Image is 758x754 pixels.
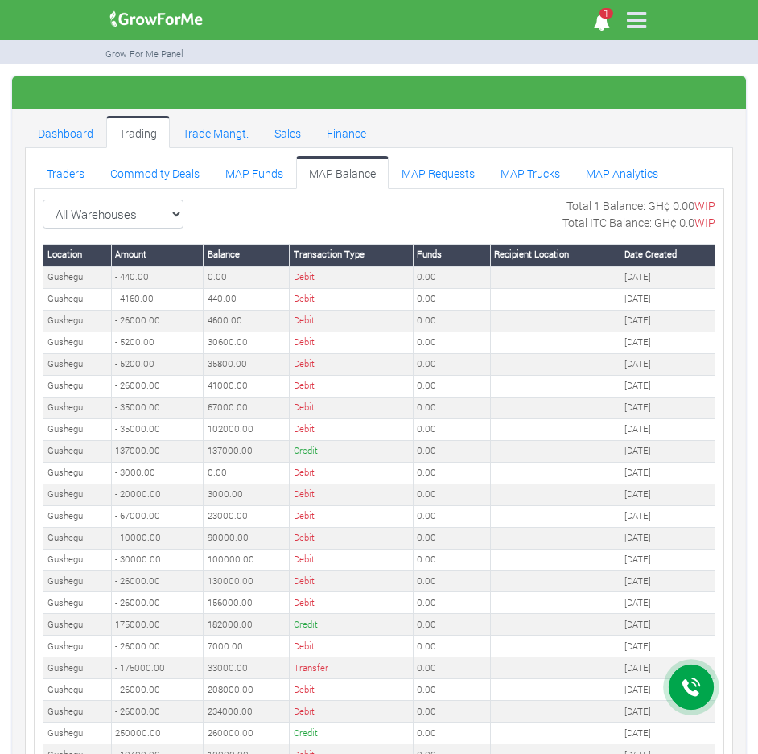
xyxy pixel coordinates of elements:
[620,657,715,679] td: [DATE]
[111,397,204,418] td: - 35000.00
[290,484,414,505] td: Debit
[694,198,715,213] span: WIP
[43,462,112,484] td: Gushegu
[111,527,204,549] td: - 10000.00
[413,592,490,614] td: 0.00
[290,310,414,332] td: Debit
[43,440,112,462] td: Gushegu
[566,197,715,214] p: Total 1 Balance: GH¢ 0.00
[413,549,490,571] td: 0.00
[43,310,112,332] td: Gushegu
[620,418,715,440] td: [DATE]
[204,614,290,636] td: 182000.00
[290,636,414,657] td: Debit
[111,679,204,701] td: - 26000.00
[43,397,112,418] td: Gushegu
[43,592,112,614] td: Gushegu
[413,723,490,744] td: 0.00
[212,156,296,188] a: MAP Funds
[43,527,112,549] td: Gushegu
[413,505,490,527] td: 0.00
[43,636,112,657] td: Gushegu
[105,47,183,60] small: Grow For Me Panel
[204,397,290,418] td: 67000.00
[290,440,414,462] td: Credit
[290,288,414,310] td: Debit
[111,310,204,332] td: - 26000.00
[562,214,715,231] p: Total ITC Balance: GH¢ 0.0
[290,571,414,592] td: Debit
[413,527,490,549] td: 0.00
[43,549,112,571] td: Gushegu
[599,8,613,19] span: 1
[620,701,715,723] td: [DATE]
[413,440,490,462] td: 0.00
[170,116,262,148] a: Trade Mangt.
[620,353,715,375] td: [DATE]
[620,592,715,614] td: [DATE]
[204,484,290,505] td: 3000.00
[34,156,97,188] a: Traders
[43,614,112,636] td: Gushegu
[204,636,290,657] td: 7000.00
[204,592,290,614] td: 156000.00
[204,332,290,353] td: 30600.00
[290,375,414,397] td: Debit
[290,679,414,701] td: Debit
[204,549,290,571] td: 100000.00
[204,723,290,744] td: 260000.00
[43,723,112,744] td: Gushegu
[413,701,490,723] td: 0.00
[620,244,715,266] th: Date Created
[111,614,204,636] td: 175000.00
[290,701,414,723] td: Debit
[620,266,715,288] td: [DATE]
[111,440,204,462] td: 137000.00
[105,3,208,35] img: growforme image
[296,156,389,188] a: MAP Balance
[111,571,204,592] td: - 26000.00
[111,375,204,397] td: - 26000.00
[586,16,617,31] a: 1
[620,310,715,332] td: [DATE]
[413,397,490,418] td: 0.00
[43,505,112,527] td: Gushegu
[204,701,290,723] td: 234000.00
[314,116,379,148] a: Finance
[43,375,112,397] td: Gushegu
[290,614,414,636] td: Credit
[413,418,490,440] td: 0.00
[620,571,715,592] td: [DATE]
[413,375,490,397] td: 0.00
[43,679,112,701] td: Gushegu
[204,571,290,592] td: 130000.00
[262,116,314,148] a: Sales
[43,701,112,723] td: Gushegu
[413,332,490,353] td: 0.00
[413,244,490,266] th: Funds
[204,679,290,701] td: 208000.00
[204,657,290,679] td: 33000.00
[290,592,414,614] td: Debit
[620,614,715,636] td: [DATE]
[111,462,204,484] td: - 3000.00
[43,244,112,266] th: Location
[204,310,290,332] td: 4600.00
[290,353,414,375] td: Debit
[204,266,290,288] td: 0.00
[111,288,204,310] td: - 4160.00
[413,288,490,310] td: 0.00
[111,657,204,679] td: - 175000.00
[620,723,715,744] td: [DATE]
[620,440,715,462] td: [DATE]
[111,332,204,353] td: - 5200.00
[43,571,112,592] td: Gushegu
[290,505,414,527] td: Debit
[490,244,620,266] th: Recipient Location
[106,116,170,148] a: Trading
[413,462,490,484] td: 0.00
[111,505,204,527] td: - 67000.00
[573,156,671,188] a: MAP Analytics
[111,353,204,375] td: - 5200.00
[204,244,290,266] th: Balance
